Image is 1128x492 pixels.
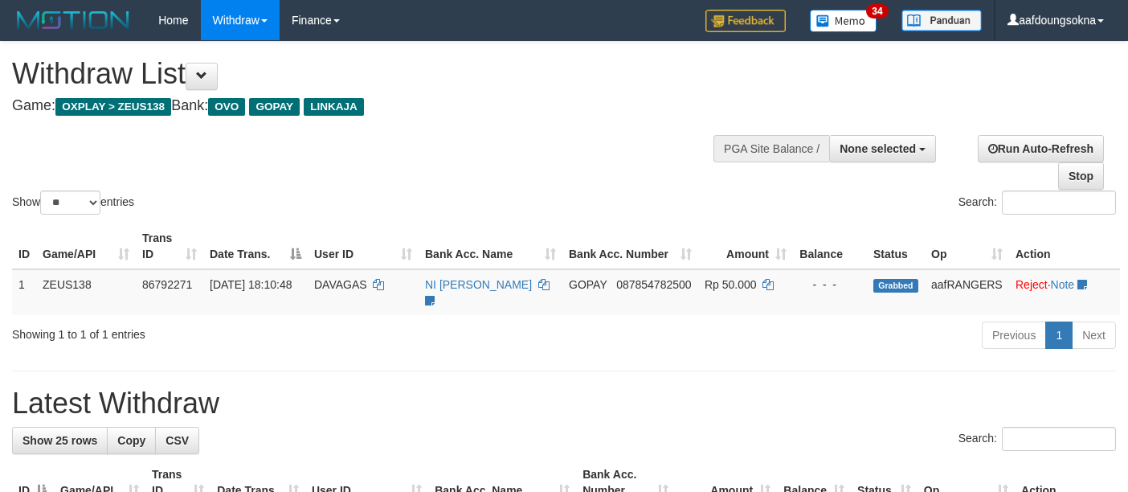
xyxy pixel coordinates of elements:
td: aafRANGERS [925,269,1009,315]
th: Trans ID: activate to sort column ascending [136,223,203,269]
a: 1 [1045,322,1073,349]
img: Feedback.jpg [705,10,786,32]
div: Showing 1 to 1 of 1 entries [12,320,458,342]
div: - - - [799,277,860,293]
div: PGA Site Balance / [713,135,829,162]
a: Next [1072,322,1116,349]
th: Action [1009,223,1120,269]
span: Show 25 rows [22,434,97,447]
span: OXPLAY > ZEUS138 [55,98,171,116]
th: Op: activate to sort column ascending [925,223,1009,269]
span: GOPAY [569,278,607,291]
button: None selected [829,135,936,162]
select: Showentries [40,191,100,215]
a: Stop [1058,162,1104,190]
h1: Latest Withdraw [12,387,1116,420]
label: Show entries [12,191,134,215]
a: Copy [107,427,156,454]
th: Date Trans.: activate to sort column descending [203,223,308,269]
span: None selected [840,142,916,155]
a: CSV [155,427,199,454]
a: Reject [1016,278,1048,291]
img: Button%20Memo.svg [810,10,877,32]
span: LINKAJA [304,98,364,116]
a: Previous [982,322,1046,349]
label: Search: [958,191,1116,215]
th: Status [867,223,925,269]
th: User ID: activate to sort column ascending [308,223,419,269]
td: · [1009,269,1120,315]
span: 86792271 [142,278,192,291]
label: Search: [958,427,1116,451]
a: NI [PERSON_NAME] [425,278,532,291]
img: panduan.png [901,10,982,31]
th: Amount: activate to sort column ascending [698,223,793,269]
span: CSV [166,434,189,447]
a: Note [1051,278,1075,291]
span: DAVAGAS [314,278,367,291]
th: Balance [793,223,867,269]
td: 1 [12,269,36,315]
span: 34 [866,4,888,18]
img: MOTION_logo.png [12,8,134,32]
span: Grabbed [873,279,918,293]
th: Bank Acc. Number: activate to sort column ascending [562,223,698,269]
th: ID [12,223,36,269]
span: Rp 50.000 [705,278,757,291]
th: Game/API: activate to sort column ascending [36,223,136,269]
span: GOPAY [249,98,300,116]
span: Copy [117,434,145,447]
td: ZEUS138 [36,269,136,315]
h4: Game: Bank: [12,98,736,114]
input: Search: [1002,191,1116,215]
span: OVO [208,98,245,116]
th: Bank Acc. Name: activate to sort column ascending [419,223,562,269]
input: Search: [1002,427,1116,451]
h1: Withdraw List [12,58,736,90]
span: [DATE] 18:10:48 [210,278,292,291]
a: Run Auto-Refresh [978,135,1104,162]
a: Show 25 rows [12,427,108,454]
span: Copy 087854782500 to clipboard [616,278,691,291]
